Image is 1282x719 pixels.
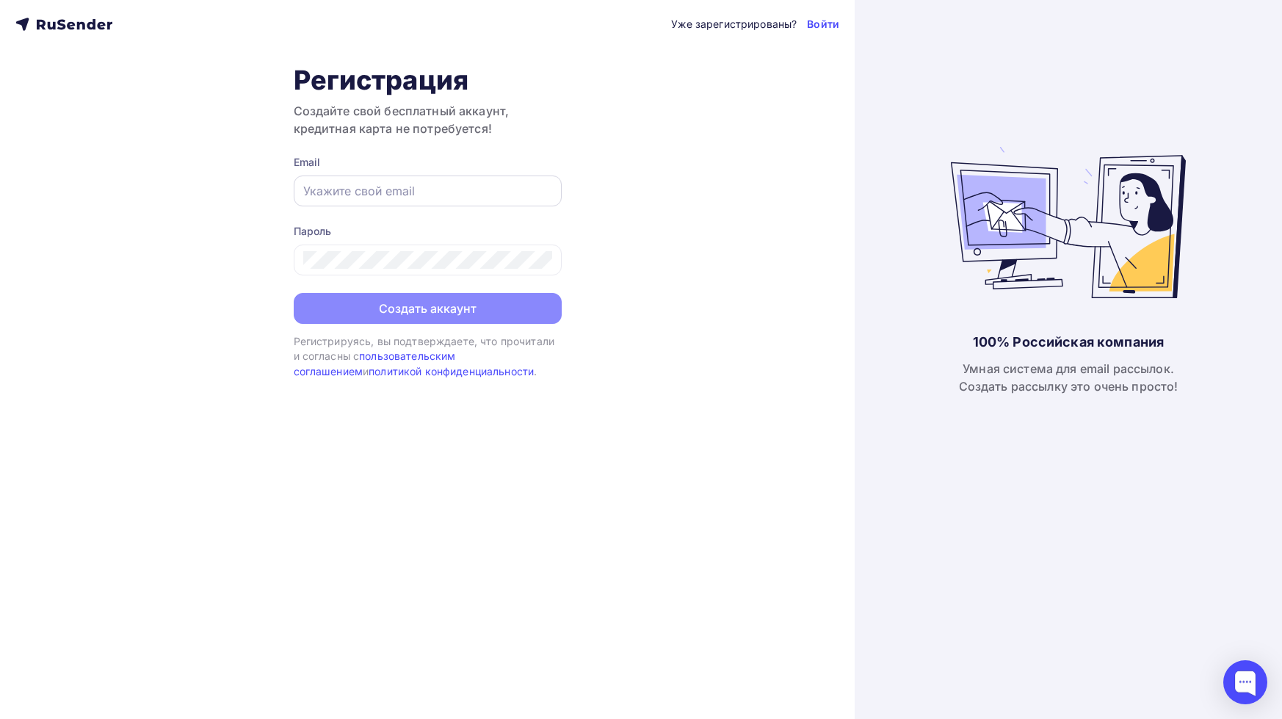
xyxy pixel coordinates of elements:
button: Создать аккаунт [294,293,562,324]
h1: Регистрация [294,64,562,96]
div: 100% Российская компания [973,333,1164,351]
div: Email [294,155,562,170]
input: Укажите свой email [303,182,552,200]
div: Уже зарегистрированы? [671,17,797,32]
div: Регистрируясь, вы подтверждаете, что прочитали и согласны с и . [294,334,562,379]
a: Войти [807,17,839,32]
div: Пароль [294,224,562,239]
h3: Создайте свой бесплатный аккаунт, кредитная карта не потребуется! [294,102,562,137]
div: Умная система для email рассылок. Создать рассылку это очень просто! [959,360,1178,395]
a: политикой конфиденциальности [369,365,534,377]
a: пользовательским соглашением [294,350,456,377]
